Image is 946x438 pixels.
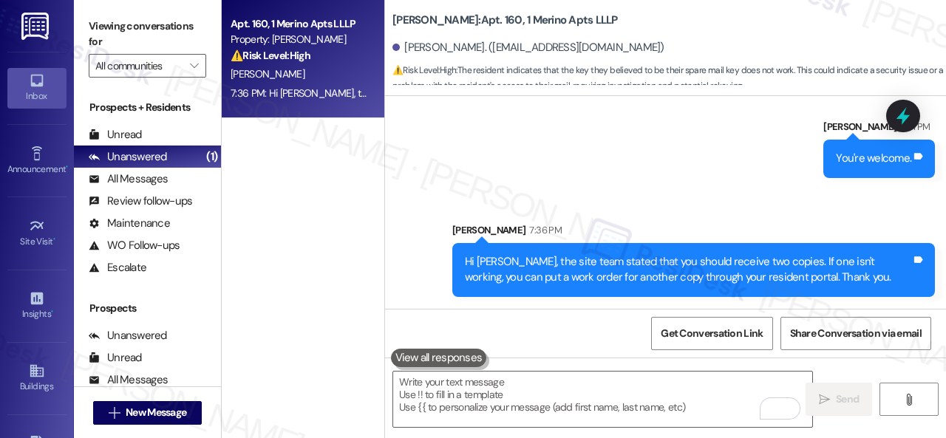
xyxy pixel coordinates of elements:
div: Prospects [74,301,221,316]
i:  [109,407,120,419]
span: • [66,162,68,172]
span: Get Conversation Link [661,326,763,341]
div: [PERSON_NAME] [452,222,935,243]
div: Hi [PERSON_NAME], the site team stated that you should receive two copies. If one isn't working, ... [465,254,911,286]
span: New Message [126,405,186,420]
textarea: To enrich screen reader interactions, please activate Accessibility in Grammarly extension settings [393,372,812,427]
i:  [903,394,914,406]
a: Site Visit • [7,213,67,253]
div: Property: [PERSON_NAME] [231,32,367,47]
div: (1) [203,146,221,168]
span: : The resident indicates that the key they believed to be their spare mail key does not work. Thi... [392,63,946,95]
span: Send [836,391,859,407]
div: [PERSON_NAME] [823,119,935,140]
div: Unanswered [89,149,167,165]
span: Share Conversation via email [790,326,922,341]
div: All Messages [89,171,168,187]
strong: ⚠️ Risk Level: High [231,49,310,62]
div: [PERSON_NAME]. ([EMAIL_ADDRESS][DOMAIN_NAME]) [392,40,664,55]
div: Unread [89,350,142,366]
img: ResiDesk Logo [21,13,52,40]
div: Maintenance [89,216,170,231]
span: [PERSON_NAME] [231,67,304,81]
i:  [190,60,198,72]
div: Escalate [89,260,146,276]
div: All Messages [89,372,168,388]
div: 7:36 PM [525,222,561,238]
a: Insights • [7,286,67,326]
span: • [53,234,55,244]
div: Review follow-ups [89,194,192,209]
div: Apt. 160, 1 Merino Apts LLLP [231,16,367,32]
button: Get Conversation Link [651,317,772,350]
strong: ⚠️ Risk Level: High [392,64,456,76]
button: New Message [93,401,203,425]
div: Prospects + Residents [74,100,221,115]
div: Unanswered [89,328,167,343]
a: Buildings [7,358,67,398]
a: Inbox [7,68,67,108]
i:  [819,394,830,406]
div: Unread [89,127,142,143]
button: Send [806,383,872,416]
label: Viewing conversations for [89,15,206,54]
button: Share Conversation via email [780,317,931,350]
div: WO Follow-ups [89,238,180,253]
span: • [51,307,53,317]
input: All communities [95,54,183,78]
b: [PERSON_NAME]: Apt. 160, 1 Merino Apts LLLP [392,13,618,28]
div: You're welcome. [836,151,911,166]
